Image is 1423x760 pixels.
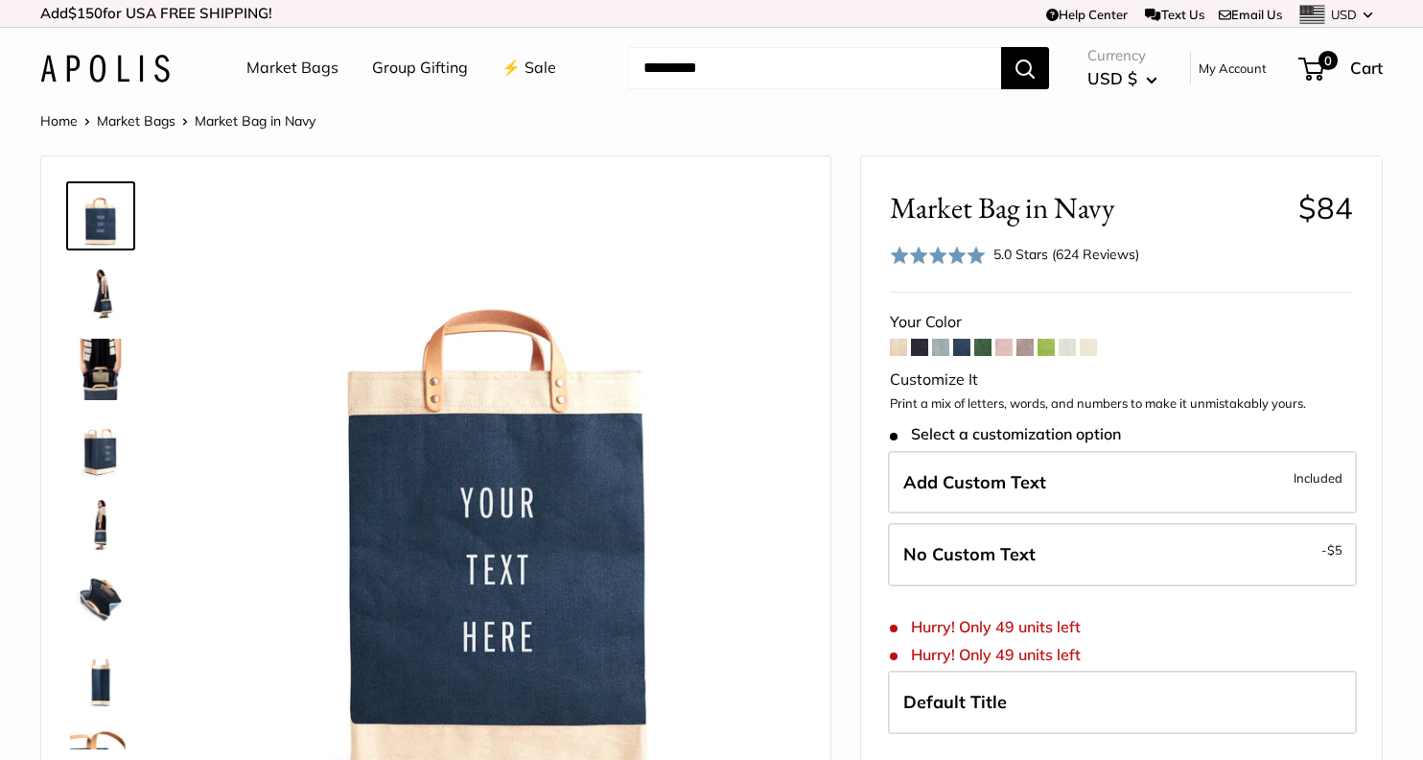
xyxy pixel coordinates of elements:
a: Home [40,112,78,130]
a: Market Bag in Navy [66,181,135,250]
a: Group Gifting [372,54,468,83]
span: Select a customization option [890,425,1121,443]
span: $5 [1327,542,1342,558]
img: Market Bag in Navy [70,339,131,400]
a: Help Center [1046,7,1128,22]
a: Market Bag in Navy [66,335,135,404]
span: 0 [1318,51,1338,70]
span: Currency [1087,42,1157,69]
label: Add Custom Text [888,451,1357,514]
img: Market Bag in Navy [70,492,131,554]
div: Customize It [890,366,1353,394]
span: - [1321,538,1342,561]
a: Market Bag in Navy [66,642,135,711]
span: Hurry! Only 49 units left [890,646,1081,664]
label: Leave Blank [888,523,1357,586]
a: 0 Cart [1300,53,1383,83]
a: Market Bag in Navy [66,412,135,481]
a: Text Us [1145,7,1203,22]
div: 5.0 Stars (624 Reviews) [890,241,1139,269]
img: Market Bag in Navy [70,262,131,323]
a: Market Bags [246,54,338,83]
img: Market Bag in Navy [70,646,131,707]
span: USD $ [1087,68,1137,88]
span: Default Title [903,691,1007,713]
input: Search... [628,47,1001,89]
span: Add Custom Text [903,471,1046,493]
nav: Breadcrumb [40,108,315,133]
div: 5.0 Stars (624 Reviews) [993,244,1139,265]
a: Market Bag in Navy [66,488,135,558]
label: Default Title [888,671,1357,734]
span: $150 [68,4,103,22]
a: My Account [1199,57,1267,80]
span: No Custom Text [903,543,1036,565]
span: $84 [1298,189,1353,226]
button: USD $ [1087,63,1157,94]
img: Apolis [40,55,170,83]
img: Market Bag in Navy [70,416,131,477]
span: Cart [1350,58,1383,78]
p: Print a mix of letters, words, and numbers to make it unmistakably yours. [890,394,1353,414]
span: Included [1294,466,1342,489]
button: Search [1001,47,1049,89]
span: Market Bag in Navy [195,112,315,130]
a: Email Us [1219,7,1282,22]
span: Hurry! Only 49 units left [890,618,1081,636]
img: Market Bag in Navy [70,185,131,247]
img: Market Bag in Navy [70,569,131,630]
span: USD [1331,7,1357,22]
a: ⚡️ Sale [502,54,556,83]
a: Market Bag in Navy [66,565,135,634]
span: Market Bag in Navy [890,190,1284,226]
a: Market Bag in Navy [66,258,135,327]
a: Market Bags [97,112,175,130]
div: Your Color [890,308,1353,337]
